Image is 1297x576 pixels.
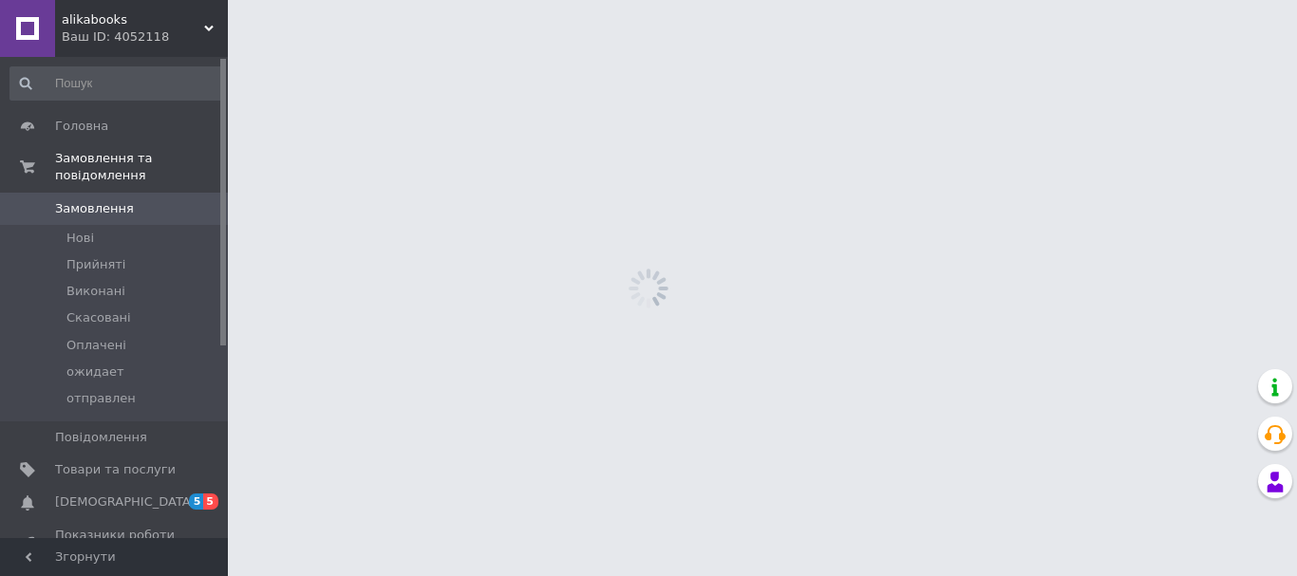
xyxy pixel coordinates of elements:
span: alikabooks [62,11,204,28]
span: Головна [55,118,108,135]
span: Виконані [66,283,125,300]
span: Повідомлення [55,429,147,446]
span: Нові [66,230,94,247]
span: Товари та послуги [55,461,176,478]
span: 5 [203,493,218,510]
span: [DEMOGRAPHIC_DATA] [55,493,196,511]
span: Прийняті [66,256,125,273]
input: Пошук [9,66,224,101]
span: отправлен [66,390,136,407]
div: Ваш ID: 4052118 [62,28,228,46]
span: 5 [189,493,204,510]
span: Замовлення та повідомлення [55,150,228,184]
span: Скасовані [66,309,131,326]
span: Оплачені [66,337,126,354]
span: Замовлення [55,200,134,217]
span: ожидает [66,363,124,381]
span: Показники роботи компанії [55,527,176,561]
